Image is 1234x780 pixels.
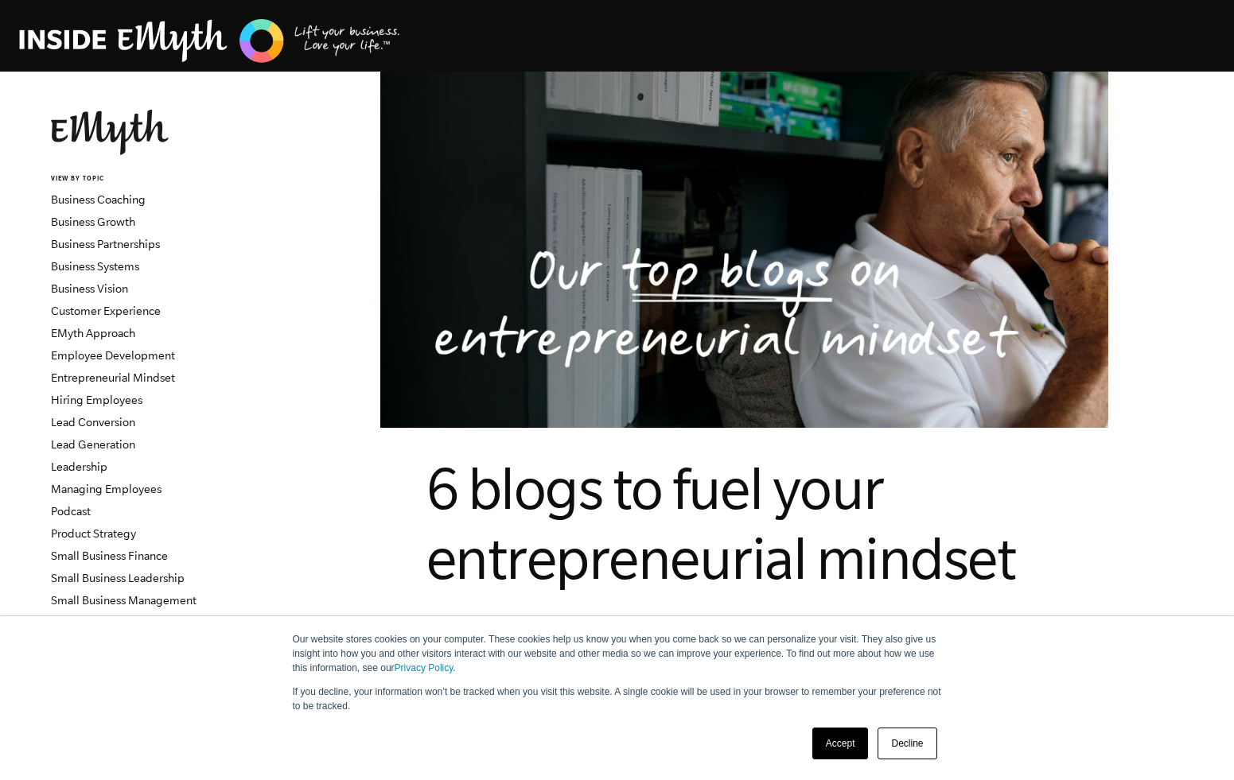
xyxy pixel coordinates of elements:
a: Entrepreneurial Mindset [51,371,175,384]
a: Business Coaching [51,193,146,206]
a: Customer Experience [51,305,161,317]
a: Business Systems [51,260,139,273]
a: EMyth Approach [51,327,135,340]
span: 6 blogs to fuel your entrepreneurial mindset [426,456,1016,591]
a: Product Strategy [51,527,136,540]
a: Small Business Management [51,594,197,607]
a: Managing Employees [51,483,162,495]
img: EMyth Business Coaching [19,17,401,65]
a: Business Vision [51,282,128,295]
a: Leadership [51,460,107,473]
img: EMyth [51,110,169,155]
a: Hiring Employees [51,394,142,406]
a: Accept [812,728,869,759]
a: Decline [878,728,936,759]
p: If you decline, your information won’t be tracked when you visit this website. A single cookie wi... [293,685,942,713]
a: Lead Generation [51,438,135,451]
h6: VIEW BY TOPIC [51,174,243,184]
a: Lead Conversion [51,416,135,429]
a: Business Growth [51,215,135,228]
a: Small Business Finance [51,549,168,562]
a: Business Partnerships [51,238,160,250]
p: Our website stores cookies on your computer. These cookies help us know you when you come back so... [293,632,942,675]
a: Small Business Leadership [51,572,185,584]
a: Privacy Policy [395,662,454,673]
a: Employee Development [51,349,175,362]
a: Podcast [51,505,91,518]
